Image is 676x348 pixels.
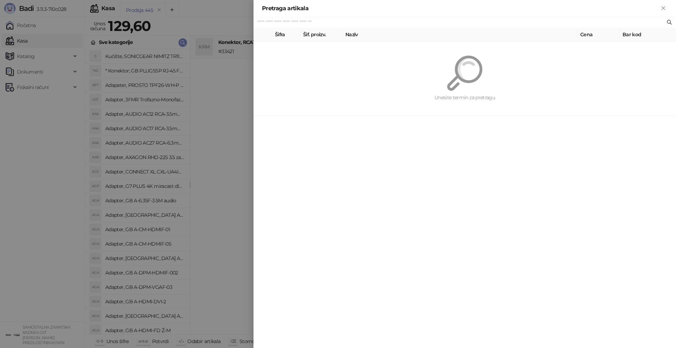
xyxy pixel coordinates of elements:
[270,94,659,101] div: Unesite termin za pretragu
[343,28,577,42] th: Naziv
[577,28,620,42] th: Cena
[272,28,300,42] th: Šifra
[447,56,482,91] img: Pretraga
[300,28,343,42] th: Šif. proizv.
[262,4,659,13] div: Pretraga artikala
[659,4,668,13] button: Zatvori
[620,28,676,42] th: Bar kod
